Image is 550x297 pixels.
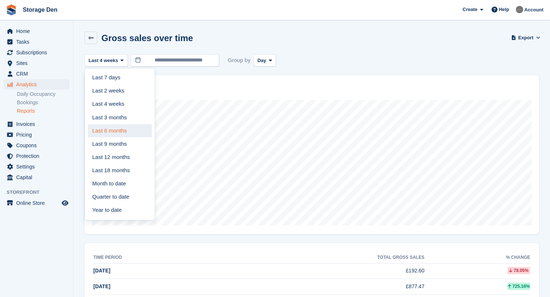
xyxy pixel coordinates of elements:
a: menu [4,26,69,36]
span: Home [16,26,60,36]
a: Month to date [88,177,152,190]
th: Total gross sales [218,252,424,264]
a: Storage Den [20,4,60,16]
span: CRM [16,69,60,79]
span: Invoices [16,119,60,129]
td: £877.47 [218,279,424,295]
span: Account [524,6,543,14]
a: menu [4,151,69,161]
a: Last 18 months [88,164,152,177]
span: Pricing [16,130,60,140]
span: Day [258,57,266,64]
span: Help [499,6,509,13]
span: Tasks [16,37,60,47]
button: Export [513,32,539,44]
a: Last 4 weeks [88,98,152,111]
span: [DATE] [93,283,110,289]
a: menu [4,69,69,79]
a: Last 2 weeks [88,84,152,98]
span: [DATE] [93,268,110,274]
th: Time period [93,252,218,264]
a: menu [4,119,69,129]
span: Protection [16,151,60,161]
div: 725.16% [507,283,530,290]
th: % change [424,252,530,264]
a: Preview store [61,199,69,207]
a: Last 9 months [88,137,152,151]
span: Capital [16,172,60,182]
a: menu [4,79,69,90]
a: Quarter to date [88,190,152,203]
span: Create [463,6,477,13]
a: menu [4,58,69,68]
button: Last 4 weeks [85,54,128,66]
span: Export [518,34,533,41]
a: Last 3 months [88,111,152,124]
a: Last 12 months [88,151,152,164]
a: menu [4,47,69,58]
span: Coupons [16,140,60,151]
a: Year to date [88,203,152,217]
a: menu [4,172,69,182]
div: 78.05% [507,267,530,274]
span: Online Store [16,198,60,208]
span: Sites [16,58,60,68]
a: Daily Occupancy [17,91,69,98]
span: Storefront [7,189,73,196]
span: Settings [16,162,60,172]
img: stora-icon-8386f47178a22dfd0bd8f6a31ec36ba5ce8667c1dd55bd0f319d3a0aa187defe.svg [6,4,17,15]
img: Brian Barbour [516,6,523,13]
a: menu [4,37,69,47]
a: menu [4,162,69,172]
td: £192.60 [218,263,424,279]
span: Analytics [16,79,60,90]
a: Bookings [17,99,69,106]
a: menu [4,130,69,140]
span: Subscriptions [16,47,60,58]
a: Last 6 months [88,124,152,137]
a: Reports [17,108,69,115]
a: Last 7 days [88,71,152,84]
span: Group by [228,54,251,66]
a: menu [4,140,69,151]
h2: Gross sales over time [101,33,193,43]
span: Last 4 weeks [89,57,118,64]
button: Day [254,54,276,66]
a: menu [4,198,69,208]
